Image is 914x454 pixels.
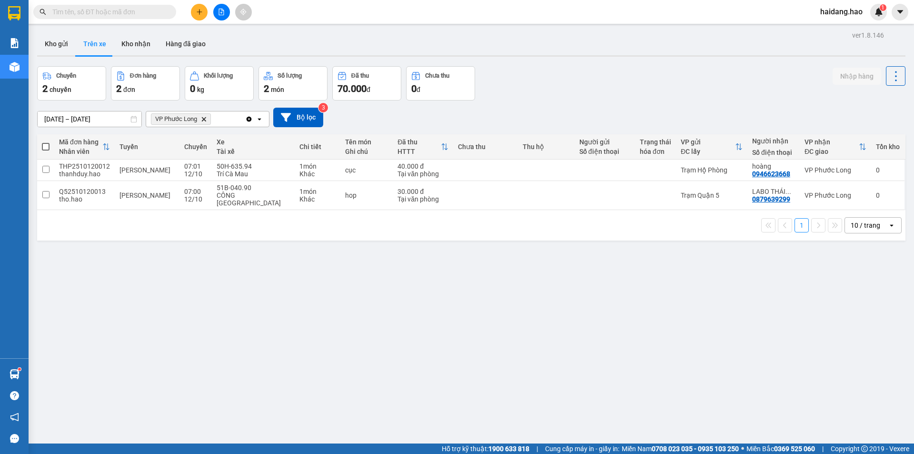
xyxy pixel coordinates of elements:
[800,134,871,160] th: Toggle SortBy
[217,184,290,192] div: 51B-040.90
[299,143,336,151] div: Chi tiết
[264,83,269,94] span: 2
[213,114,214,124] input: Selected VP Phước Long.
[59,188,110,195] div: Q52510120013
[640,138,671,146] div: Trạng thái
[299,162,336,170] div: 1 món
[190,83,195,94] span: 0
[184,188,207,195] div: 07:00
[822,444,824,454] span: |
[851,221,880,230] div: 10 / trang
[217,138,290,146] div: Xe
[442,444,529,454] span: Hỗ trợ kỹ thuật:
[217,162,290,170] div: 50H-635.94
[299,170,336,178] div: Khác
[217,148,290,155] div: Tài xế
[10,62,20,72] img: warehouse-icon
[805,192,866,199] div: VP Phước Long
[888,222,895,229] svg: open
[397,195,448,203] div: Tại văn phòng
[40,9,46,15] span: search
[76,32,114,55] button: Trên xe
[119,192,170,199] span: [PERSON_NAME]
[155,115,197,123] span: VP Phước Long
[256,115,263,123] svg: open
[217,192,290,207] div: CÔNG [GEOGRAPHIC_DATA]
[54,134,115,160] th: Toggle SortBy
[876,166,900,174] div: 0
[785,188,791,195] span: ...
[681,138,735,146] div: VP gửi
[681,166,743,174] div: Trạm Hộ Phòng
[18,368,21,371] sup: 1
[523,143,570,151] div: Thu hộ
[119,143,175,151] div: Tuyến
[345,138,388,146] div: Tên món
[752,170,790,178] div: 0946623668
[56,72,76,79] div: Chuyến
[191,4,208,20] button: plus
[217,170,290,178] div: Trí Cà Mau
[805,138,859,146] div: VP nhận
[774,445,815,453] strong: 0369 525 060
[805,166,866,174] div: VP Phước Long
[397,162,448,170] div: 40.000 đ
[406,66,475,101] button: Chưa thu0đ
[458,143,513,151] div: Chưa thu
[746,444,815,454] span: Miền Bắc
[752,149,795,156] div: Số điện thoại
[351,72,369,79] div: Đã thu
[880,4,886,11] sup: 1
[273,108,323,127] button: Bộ lọc
[114,32,158,55] button: Kho nhận
[318,103,328,112] sup: 3
[411,83,417,94] span: 0
[622,444,739,454] span: Miền Nam
[184,143,207,151] div: Chuyến
[130,72,156,79] div: Đơn hàng
[299,188,336,195] div: 1 món
[158,32,213,55] button: Hàng đã giao
[397,148,441,155] div: HTTT
[813,6,870,18] span: haidang.hao
[852,30,884,40] div: ver 1.8.146
[184,162,207,170] div: 07:01
[50,86,71,93] span: chuyến
[752,195,790,203] div: 0879639299
[397,170,448,178] div: Tại văn phòng
[59,138,102,146] div: Mã đơn hàng
[271,86,284,93] span: món
[488,445,529,453] strong: 1900 633 818
[881,4,884,11] span: 1
[805,148,859,155] div: ĐC giao
[896,8,904,16] span: caret-down
[38,111,141,127] input: Select a date range.
[235,4,252,20] button: aim
[185,66,254,101] button: Khối lượng0kg
[397,138,441,146] div: Đã thu
[52,7,165,17] input: Tìm tên, số ĐT hoặc mã đơn
[640,148,671,155] div: hóa đơn
[579,148,630,155] div: Số điện thoại
[184,170,207,178] div: 12/10
[652,445,739,453] strong: 0708 023 035 - 0935 103 250
[874,8,883,16] img: icon-new-feature
[536,444,538,454] span: |
[10,38,20,48] img: solution-icon
[119,166,170,174] span: [PERSON_NAME]
[245,115,253,123] svg: Clear all
[345,148,388,155] div: Ghi chú
[397,188,448,195] div: 30.000 đ
[579,138,630,146] div: Người gửi
[681,148,735,155] div: ĐC lấy
[752,188,795,195] div: LABO THÁI CHÂU NGÂN
[37,32,76,55] button: Kho gửi
[425,72,449,79] div: Chưa thu
[204,72,233,79] div: Khối lượng
[8,6,20,20] img: logo-vxr
[367,86,370,93] span: đ
[59,162,110,170] div: THP2510120012
[201,116,207,122] svg: Delete
[752,162,795,170] div: hoàng
[681,192,743,199] div: Trạm Quận 5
